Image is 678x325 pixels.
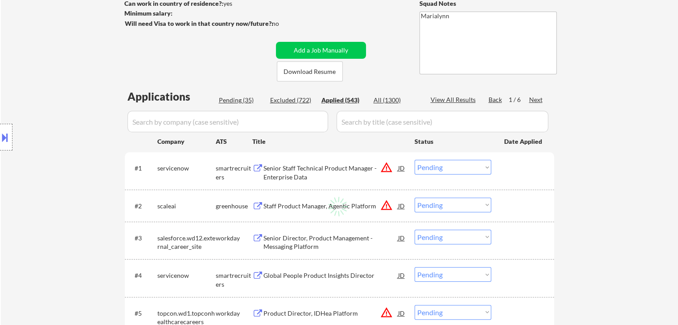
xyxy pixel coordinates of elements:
[219,96,263,105] div: Pending (35)
[125,20,273,27] strong: Will need Visa to work in that country now/future?:
[135,309,150,318] div: #5
[263,271,398,280] div: Global People Product Insights Director
[272,19,297,28] div: no
[135,271,150,280] div: #4
[337,111,548,132] input: Search by title (case sensitive)
[216,271,252,288] div: smartrecruiters
[504,137,543,146] div: Date Applied
[127,91,216,102] div: Applications
[216,309,252,318] div: workday
[509,95,529,104] div: 1 / 6
[216,202,252,211] div: greenhouse
[157,271,216,280] div: servicenow
[263,164,398,181] div: Senior Staff Technical Product Manager - Enterprise Data
[157,234,216,251] div: salesforce.wd12.external_career_site
[216,234,252,243] div: workday
[135,234,150,243] div: #3
[380,199,393,211] button: warning_amber
[157,137,216,146] div: Company
[216,137,252,146] div: ATS
[529,95,543,104] div: Next
[321,96,366,105] div: Applied (543)
[276,42,366,59] button: Add a Job Manually
[127,111,328,132] input: Search by company (case sensitive)
[157,202,216,211] div: scaleai
[489,95,503,104] div: Back
[397,160,406,176] div: JD
[374,96,418,105] div: All (1300)
[397,305,406,321] div: JD
[124,9,173,17] strong: Minimum salary:
[397,267,406,283] div: JD
[263,309,398,318] div: Product Director, IDHea Platform
[415,133,491,149] div: Status
[157,164,216,173] div: servicenow
[270,96,315,105] div: Excluded (722)
[397,198,406,214] div: JD
[263,234,398,251] div: Senior Director, Product Management - Messaging Platform
[380,306,393,319] button: warning_amber
[277,61,343,81] button: Download Resume
[263,202,398,211] div: Staff Product Manager, Agentic Platform
[431,95,478,104] div: View All Results
[252,137,406,146] div: Title
[380,161,393,174] button: warning_amber
[216,164,252,181] div: smartrecruiters
[397,230,406,246] div: JD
